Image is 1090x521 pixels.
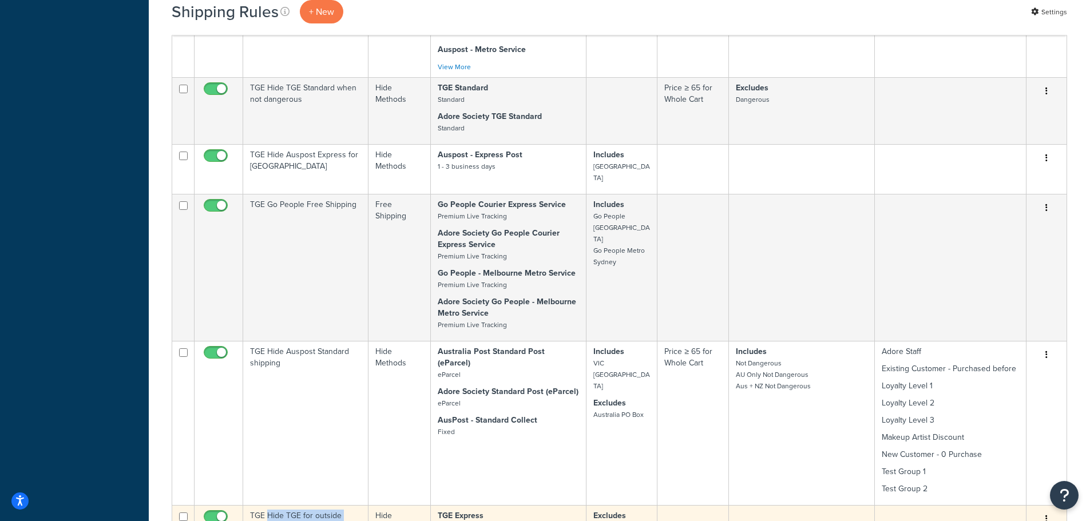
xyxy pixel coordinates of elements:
p: New Customer - 0 Purchase [882,449,1019,460]
small: Premium Live Tracking [438,320,507,330]
td: Hide Methods [368,77,430,144]
p: Loyalty Level 2 [882,397,1019,409]
h1: Shipping Rules [172,1,279,23]
strong: TGE Standard [438,82,488,94]
strong: Adore Society TGE Standard [438,110,542,122]
small: VIC [GEOGRAPHIC_DATA] [593,358,650,391]
small: Go People [GEOGRAPHIC_DATA] Go People Metro Sydney [593,211,650,267]
td: TGE Hide TGE Standard when not dangerous [243,77,368,144]
p: Loyalty Level 1 [882,380,1019,392]
small: Australia PO Box [593,409,644,420]
small: Premium Live Tracking [438,251,507,261]
td: Price ≥ 65 for Whole Cart [657,77,729,144]
small: eParcel [438,369,461,380]
td: Free Shipping [368,194,430,341]
small: Premium Live Tracking [438,211,507,221]
strong: Auspost - Metro Service [438,43,526,55]
strong: Adore Society Go People Courier Express Service [438,227,560,250]
small: Not Dangerous AU Only Not Dangerous Aus + NZ Not Dangerous [736,358,811,391]
strong: Excludes [593,397,626,409]
strong: Australia Post Standard Post (eParcel) [438,345,545,369]
strong: Includes [736,345,767,357]
td: Hide Methods [368,144,430,194]
p: Loyalty Level 3 [882,415,1019,426]
strong: Auspost - Express Post [438,149,522,161]
td: TGE Hide Auspost Express for [GEOGRAPHIC_DATA] [243,144,368,194]
small: Premium Live Tracking [438,280,507,290]
td: TGE Hide Auspost Standard shipping [243,341,368,505]
small: Fixed [438,427,455,437]
small: Standard [438,94,465,105]
td: Hide Methods [368,341,430,505]
td: Price ≥ 65 for Whole Cart [657,341,729,505]
strong: Go People - Melbourne Metro Service [438,267,576,279]
small: Standard [438,123,465,133]
button: Open Resource Center [1050,481,1079,510]
strong: Excludes [736,82,768,94]
td: TGE Go People Free Shipping [243,194,368,341]
strong: Adore Society Standard Post (eParcel) [438,385,578,397]
strong: Includes [593,198,624,210]
small: eParcel [438,398,461,408]
td: Adore Staff [875,341,1026,505]
small: Dangerous [736,94,770,105]
p: Makeup Artist Discount [882,432,1019,443]
a: View More [438,62,471,72]
strong: Includes [593,149,624,161]
strong: AusPost - Standard Collect [438,414,537,426]
p: Test Group 1 [882,466,1019,478]
p: Test Group 2 [882,483,1019,495]
a: Settings [1031,4,1067,20]
strong: Includes [593,345,624,357]
strong: Go People Courier Express Service [438,198,566,210]
small: 1 - 3 business days [438,161,496,172]
small: [GEOGRAPHIC_DATA] [593,161,650,183]
p: Existing Customer - Purchased before [882,363,1019,375]
strong: Adore Society Go People - Melbourne Metro Service [438,296,576,319]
